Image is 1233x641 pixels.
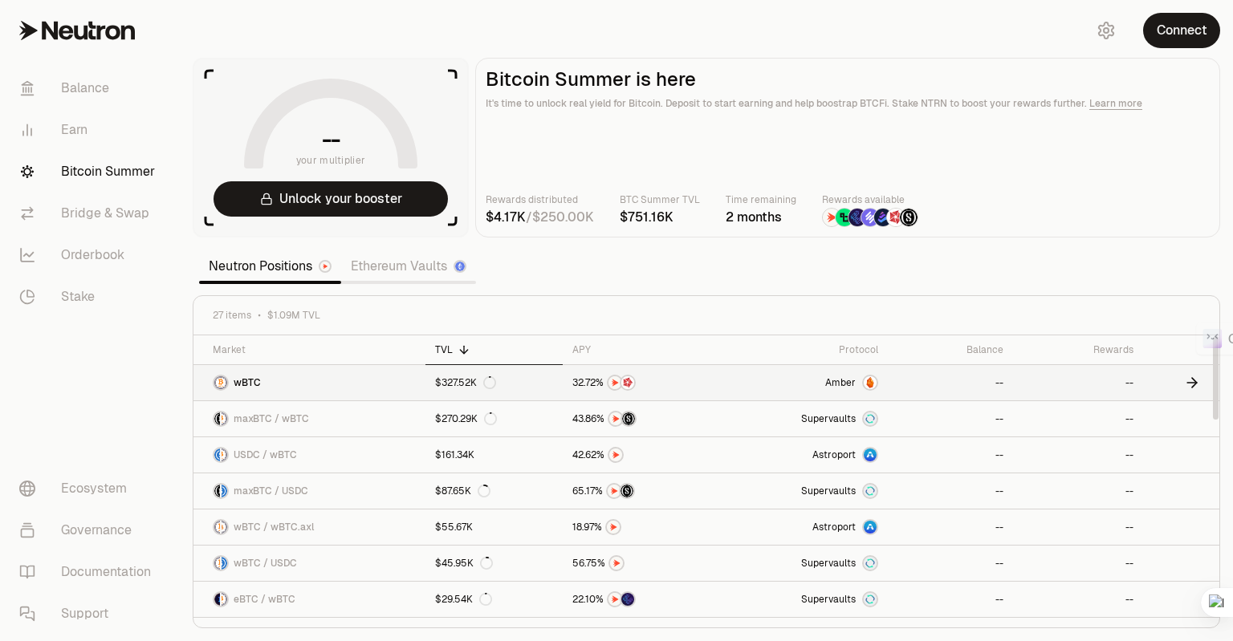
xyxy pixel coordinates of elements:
[621,593,634,606] img: EtherFi Points
[435,376,496,389] div: $327.52K
[563,365,724,400] a: NTRNMars Fragments
[234,412,309,425] span: maxBTC / wBTC
[888,582,1013,617] a: --
[214,181,448,217] button: Unlock your booster
[193,582,425,617] a: eBTC LogowBTC LogoeBTC / wBTC
[900,209,918,226] img: Structured Points
[6,468,173,509] a: Ecosystem
[435,485,490,497] div: $87.65K
[608,593,621,606] img: NTRN
[801,412,856,425] span: Supervaults
[1013,546,1144,581] a: --
[6,193,173,234] a: Bridge & Swap
[609,448,622,461] img: NTRN
[222,593,227,606] img: wBTC Logo
[320,262,330,271] img: Neutron Logo
[222,485,227,497] img: USDC Logo
[6,234,173,276] a: Orderbook
[214,485,220,497] img: maxBTC Logo
[341,250,476,282] a: Ethereum Vaults
[887,209,905,226] img: Mars Fragments
[572,343,714,356] div: APY
[864,485,877,497] img: Supervaults
[888,509,1013,545] a: --
[213,309,251,322] span: 27 items
[563,437,724,473] a: NTRN
[6,509,173,551] a: Governance
[725,365,888,400] a: AmberAmber
[610,557,623,570] img: NTRN
[888,401,1013,436] a: --
[725,473,888,509] a: SupervaultsSupervaults
[861,209,879,226] img: Solv Points
[486,68,1210,91] h2: Bitcoin Summer is here
[486,95,1210,112] p: It's time to unlock real yield for Bitcoin. Deposit to start earning and help boostrap BTCFi. Sta...
[425,473,563,509] a: $87.65K
[1013,365,1144,400] a: --
[322,127,340,152] h1: --
[864,593,877,606] img: Supervaults
[888,546,1013,581] a: --
[725,437,888,473] a: Astroport
[234,557,297,570] span: wBTC / USDC
[801,593,856,606] span: Supervaults
[825,376,856,389] span: Amber
[1013,437,1144,473] a: --
[222,557,227,570] img: USDC Logo
[572,375,714,391] button: NTRNMars Fragments
[572,519,714,535] button: NTRN
[193,365,425,400] a: wBTC LogowBTC
[1013,509,1144,545] a: --
[214,448,220,461] img: USDC Logo
[563,509,724,545] a: NTRN
[1089,97,1142,110] a: Learn more
[572,447,714,463] button: NTRN
[572,483,714,499] button: NTRNStructured Points
[486,208,594,227] div: /
[6,109,173,151] a: Earn
[425,401,563,436] a: $270.29K
[848,209,866,226] img: EtherFi Points
[214,521,220,533] img: wBTC Logo
[6,593,173,635] a: Support
[234,376,261,389] span: wBTC
[725,401,888,436] a: SupervaultsSupervaults
[864,376,877,389] img: Amber
[897,343,1003,356] div: Balance
[222,448,227,461] img: wBTC Logo
[563,582,724,617] a: NTRNEtherFi Points
[812,521,856,533] span: Astroport
[836,209,853,226] img: Lombard Lux
[607,521,620,533] img: NTRN
[572,591,714,607] button: NTRNEtherFi Points
[425,582,563,617] a: $29.54K
[1013,582,1144,617] a: --
[608,485,621,497] img: NTRN
[888,365,1013,400] a: --
[725,546,888,581] a: SupervaultsSupervaults
[214,593,220,606] img: eBTC Logo
[864,557,877,570] img: Supervaults
[193,473,425,509] a: maxBTC LogoUSDC LogomaxBTC / USDC
[622,412,635,425] img: Structured Points
[193,401,425,436] a: maxBTC LogowBTC LogomaxBTC / wBTC
[609,412,622,425] img: NTRN
[1023,343,1134,356] div: Rewards
[435,448,474,461] div: $161.34K
[193,546,425,581] a: wBTC LogoUSDC LogowBTC / USDC
[572,411,714,427] button: NTRNStructured Points
[214,557,220,570] img: wBTC Logo
[1143,13,1220,48] button: Connect
[572,555,714,571] button: NTRN
[435,593,492,606] div: $29.54K
[296,152,366,168] span: your multiplier
[425,365,563,400] a: $327.52K
[425,546,563,581] a: $45.95K
[435,557,493,570] div: $45.95K
[620,192,700,208] p: BTC Summer TVL
[214,412,220,425] img: maxBTC Logo
[213,343,416,356] div: Market
[234,448,297,461] span: USDC / wBTC
[435,521,473,533] div: $55.67K
[563,473,724,509] a: NTRNStructured Points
